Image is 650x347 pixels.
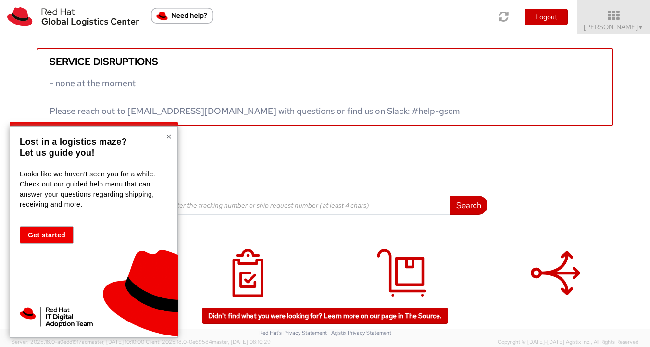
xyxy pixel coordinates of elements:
[525,9,568,25] button: Logout
[146,338,271,345] span: Client: 2025.18.0-0e69584
[37,48,613,126] a: Service disruptions - none at the moment Please reach out to [EMAIL_ADDRESS][DOMAIN_NAME] with qu...
[151,8,213,24] button: Need help?
[259,329,327,336] a: Red Hat's Privacy Statement
[20,226,74,244] button: Get started
[484,239,628,329] a: Batch Shipping Guide
[212,338,271,345] span: master, [DATE] 08:10:29
[176,239,320,329] a: My Shipments
[328,329,391,336] a: | Agistix Privacy Statement
[584,23,644,31] span: [PERSON_NAME]
[450,196,487,215] button: Search
[50,77,460,116] span: - none at the moment Please reach out to [EMAIL_ADDRESS][DOMAIN_NAME] with questions or find us o...
[162,196,450,215] input: Enter the tracking number or ship request number (at least 4 chars)
[498,338,638,346] span: Copyright © [DATE]-[DATE] Agistix Inc., All Rights Reserved
[20,137,127,147] strong: Lost in a logistics maze?
[7,7,139,26] img: rh-logistics-00dfa346123c4ec078e1.svg
[20,169,165,210] p: Looks like we haven't seen you for a while. Check out our guided help menu that can answer your q...
[166,132,172,141] button: Close
[12,338,144,345] span: Server: 2025.18.0-a0edd1917ac
[87,338,144,345] span: master, [DATE] 10:10:00
[638,24,644,31] span: ▼
[330,239,474,329] a: My Deliveries
[20,148,95,158] strong: Let us guide you!
[50,56,600,67] h5: Service disruptions
[202,308,448,324] a: Didn't find what you were looking for? Learn more on our page in The Source.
